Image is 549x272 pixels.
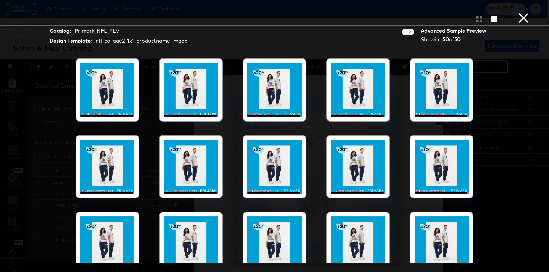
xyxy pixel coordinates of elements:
div: Showing of [421,36,489,43]
strong: Catalog: [50,27,71,35]
div: Primark_NFL_PLV [75,27,119,35]
strong: 50 [454,36,461,43]
div: Advanced Sample Preview [421,27,489,35]
strong: 50 [443,36,449,43]
div: nfl_collage2_1x1_productname_image [96,37,187,44]
strong: Design Template: [50,37,92,44]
